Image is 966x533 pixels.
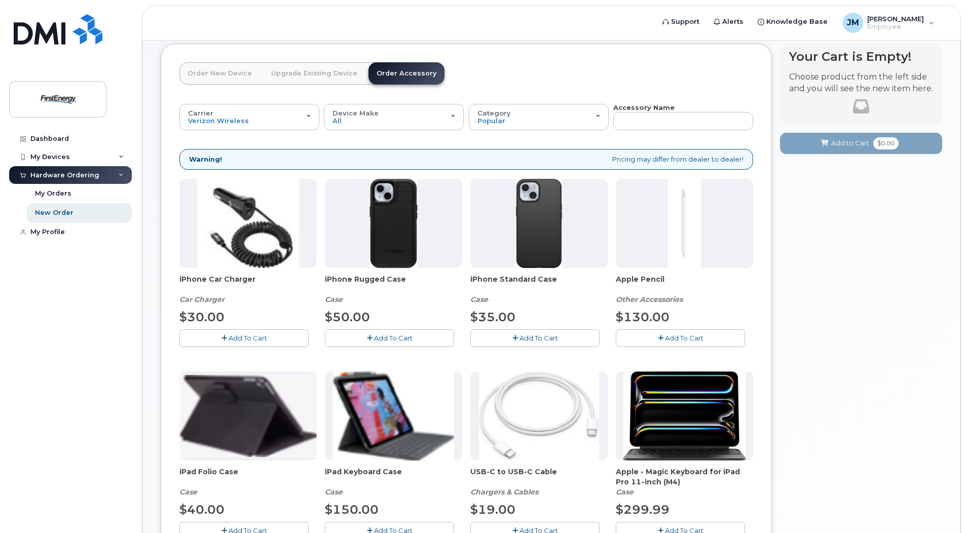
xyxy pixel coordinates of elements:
[780,133,942,154] button: Add to Cart $0.00
[179,274,317,294] span: iPhone Car Charger
[616,487,634,497] em: Case
[179,310,225,324] span: $30.00
[470,274,608,304] div: iPhone Standard Case
[374,334,413,342] span: Add To Cart
[477,109,511,117] span: Category
[325,467,462,487] span: iPad Keyboard Case
[847,17,859,29] span: JM
[325,467,462,497] div: iPad Keyboard Case
[519,334,558,342] span: Add To Cart
[179,467,317,497] div: iPad Folio Case
[179,295,225,304] em: Car Charger
[831,138,869,148] span: Add to Cart
[470,295,488,304] em: Case
[516,179,562,268] img: Symmetry.jpg
[470,467,608,497] div: USB-C to USB-C Cable
[616,502,670,517] span: $299.99
[189,155,222,164] strong: Warning!
[867,23,924,31] span: Employee
[671,17,699,27] span: Support
[873,137,899,149] span: $0.00
[616,329,745,347] button: Add To Cart
[836,13,942,33] div: Julianna Masco
[470,329,600,347] button: Add To Cart
[668,179,700,268] img: PencilPro.jpg
[325,274,462,294] span: iPhone Rugged Case
[616,274,753,294] span: Apple Pencil
[470,310,515,324] span: $35.00
[188,109,213,117] span: Carrier
[470,467,608,487] span: USB-C to USB-C Cable
[477,117,505,125] span: Popular
[332,109,379,117] span: Device Make
[470,502,515,517] span: $19.00
[179,375,317,458] img: folio.png
[332,117,342,125] span: All
[789,50,933,63] h4: Your Cart is Empty!
[179,329,309,347] button: Add To Cart
[179,104,319,130] button: Carrier Verizon Wireless
[368,62,444,85] a: Order Accessory
[325,329,454,347] button: Add To Cart
[922,489,958,525] iframe: Messenger Launcher
[197,179,299,268] img: iphonesecg.jpg
[229,334,267,342] span: Add To Cart
[179,487,197,497] em: Case
[665,334,703,342] span: Add To Cart
[470,274,608,294] span: iPhone Standard Case
[479,371,599,461] img: USB-C.jpg
[789,71,933,95] p: Choose product from the left side and you will see the new item here.
[325,295,343,304] em: Case
[623,371,746,461] img: magic_keyboard_for_ipad_pro.png
[325,487,343,497] em: Case
[469,104,609,130] button: Category Popular
[867,15,924,23] span: [PERSON_NAME]
[616,467,753,497] div: Apple - Magic Keyboard for iPad Pro 11‑inch (M4)
[325,310,370,324] span: $50.00
[766,17,828,27] span: Knowledge Base
[263,62,365,85] a: Upgrade Existing Device
[470,487,538,497] em: Chargers & Cables
[616,310,670,324] span: $130.00
[333,371,454,461] img: keyboard.png
[179,274,317,304] div: iPhone Car Charger
[179,149,753,170] div: Pricing may differ from dealer to dealer!
[751,12,835,32] a: Knowledge Base
[722,17,744,27] span: Alerts
[707,12,751,32] a: Alerts
[324,104,464,130] button: Device Make All
[179,502,225,517] span: $40.00
[179,467,317,487] span: iPad Folio Case
[369,179,418,268] img: Defender.jpg
[655,12,707,32] a: Support
[188,117,249,125] span: Verizon Wireless
[616,295,683,304] em: Other Accessories
[179,62,260,85] a: Order New Device
[325,274,462,304] div: iPhone Rugged Case
[325,502,379,517] span: $150.00
[616,274,753,304] div: Apple Pencil
[616,467,753,487] span: Apple - Magic Keyboard for iPad Pro 11‑inch (M4)
[613,103,675,111] strong: Accessory Name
